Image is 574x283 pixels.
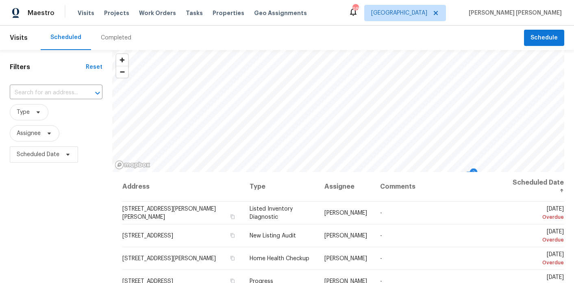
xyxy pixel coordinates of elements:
[459,172,467,185] div: Map marker
[243,172,318,202] th: Type
[28,9,54,17] span: Maestro
[470,168,478,181] div: Map marker
[50,33,81,41] div: Scheduled
[186,10,203,16] span: Tasks
[139,9,176,17] span: Work Orders
[524,30,564,46] button: Schedule
[116,66,128,78] button: Zoom out
[116,54,128,66] button: Zoom in
[122,172,243,202] th: Address
[229,255,237,262] button: Copy Address
[465,9,562,17] span: [PERSON_NAME] [PERSON_NAME]
[17,150,59,159] span: Scheduled Date
[229,213,237,220] button: Copy Address
[324,256,367,261] span: [PERSON_NAME]
[229,232,237,239] button: Copy Address
[213,9,244,17] span: Properties
[324,210,367,216] span: [PERSON_NAME]
[10,87,80,99] input: Search for an address...
[122,206,216,220] span: [STREET_ADDRESS][PERSON_NAME][PERSON_NAME]
[17,129,41,137] span: Assignee
[318,172,374,202] th: Assignee
[352,5,358,13] div: 98
[513,236,564,244] div: Overdue
[513,259,564,267] div: Overdue
[10,63,86,71] h1: Filters
[254,9,307,17] span: Geo Assignments
[380,256,382,261] span: -
[86,63,102,71] div: Reset
[513,229,564,244] span: [DATE]
[506,172,564,202] th: Scheduled Date ↑
[513,252,564,267] span: [DATE]
[112,50,564,172] canvas: Map
[513,206,564,221] span: [DATE]
[380,233,382,239] span: -
[122,233,173,239] span: [STREET_ADDRESS]
[250,233,296,239] span: New Listing Audit
[467,171,476,184] div: Map marker
[250,256,309,261] span: Home Health Checkup
[464,172,472,184] div: Map marker
[324,233,367,239] span: [PERSON_NAME]
[115,160,150,170] a: Mapbox homepage
[513,213,564,221] div: Overdue
[78,9,94,17] span: Visits
[92,87,103,99] button: Open
[374,172,506,202] th: Comments
[10,29,28,47] span: Visits
[380,210,382,216] span: -
[250,206,293,220] span: Listed Inventory Diagnostic
[104,9,129,17] span: Projects
[371,9,427,17] span: [GEOGRAPHIC_DATA]
[531,33,558,43] span: Schedule
[17,108,30,116] span: Type
[101,34,131,42] div: Completed
[122,256,216,261] span: [STREET_ADDRESS][PERSON_NAME]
